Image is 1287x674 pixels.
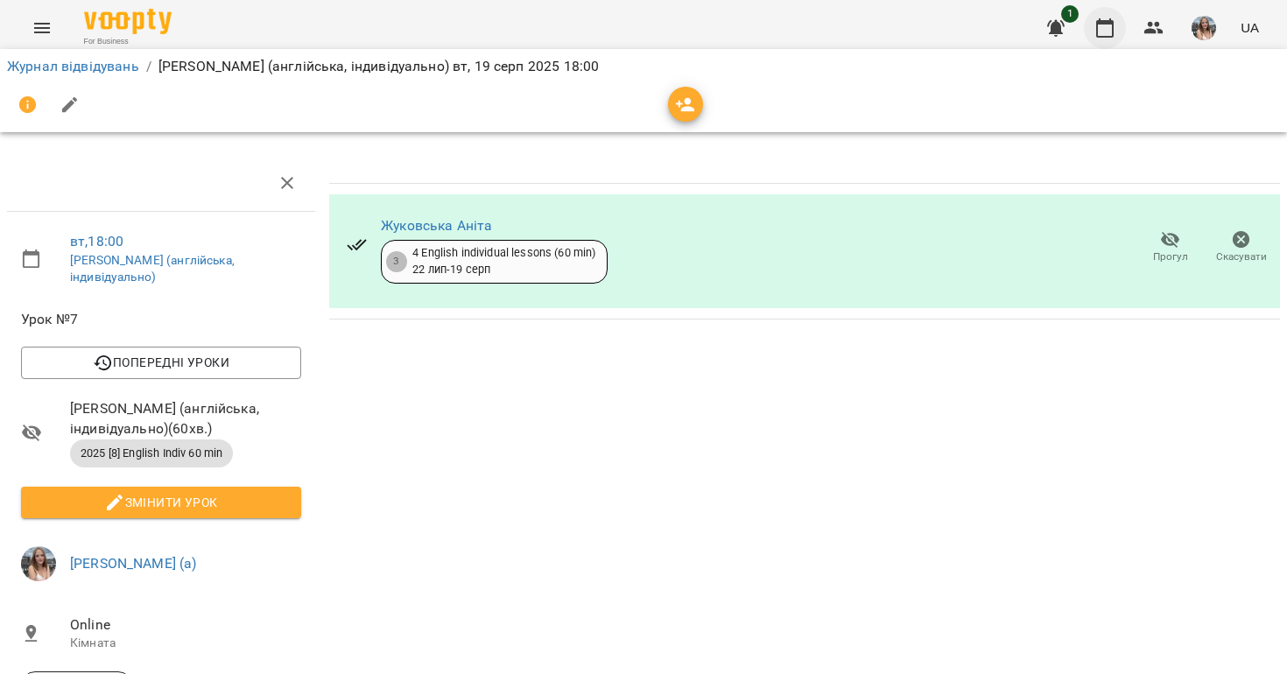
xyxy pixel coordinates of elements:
span: 1 [1061,5,1079,23]
div: 3 [386,251,407,272]
button: Прогул [1135,223,1206,272]
button: Скасувати [1206,223,1276,272]
a: [PERSON_NAME] (англійська, індивідуально) [70,253,235,284]
span: [PERSON_NAME] (англійська, індивідуально) ( 60 хв. ) [70,398,301,439]
img: Voopty Logo [84,9,172,34]
span: Скасувати [1216,249,1267,264]
img: 74fe2489868ff6387e58e6a53f418eff.jpg [21,546,56,581]
img: 74fe2489868ff6387e58e6a53f418eff.jpg [1192,16,1216,40]
button: Змінити урок [21,487,301,518]
nav: breadcrumb [7,56,1280,77]
div: 4 English individual lessons (60 min) 22 лип - 19 серп [412,245,595,277]
p: [PERSON_NAME] (англійська, індивідуально) вт, 19 серп 2025 18:00 [158,56,599,77]
a: Журнал відвідувань [7,58,139,74]
a: [PERSON_NAME] (а) [70,555,197,572]
button: UA [1234,11,1266,44]
span: UA [1241,18,1259,37]
button: Menu [21,7,63,49]
span: Попередні уроки [35,352,287,373]
a: Жуковська Аніта [381,217,492,234]
span: Online [70,614,301,635]
a: вт , 18:00 [70,233,123,249]
p: Кімната [70,635,301,652]
span: 2025 [8] English Indiv 60 min [70,446,233,461]
li: / [146,56,151,77]
span: For Business [84,36,172,47]
span: Змінити урок [35,492,287,513]
button: Попередні уроки [21,347,301,378]
span: Прогул [1153,249,1188,264]
span: Урок №7 [21,309,301,330]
